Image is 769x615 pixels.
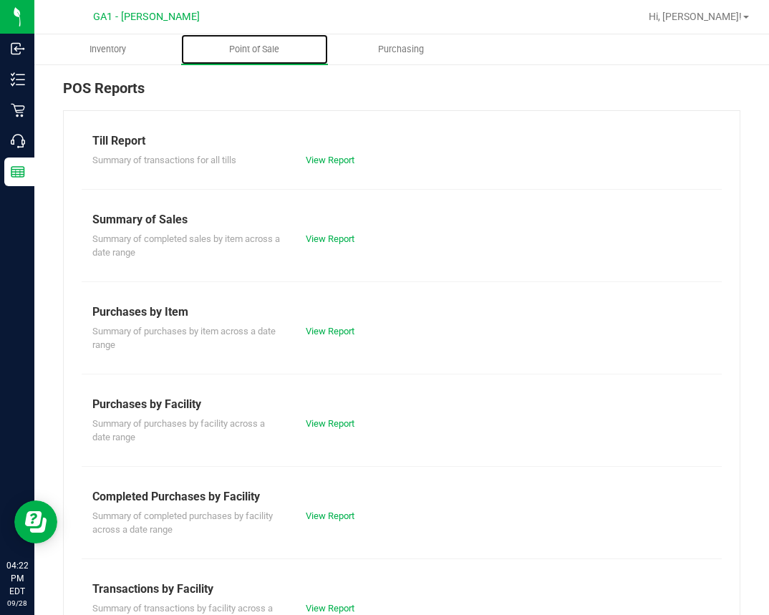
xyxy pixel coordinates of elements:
a: View Report [306,326,354,336]
a: View Report [306,603,354,614]
p: 04:22 PM EDT [6,559,28,598]
div: Purchases by Facility [92,396,711,413]
span: Hi, [PERSON_NAME]! [649,11,742,22]
span: Summary of purchases by item across a date range [92,326,276,351]
span: Purchasing [359,43,443,56]
p: 09/28 [6,598,28,609]
div: POS Reports [63,77,740,110]
span: Summary of completed sales by item across a date range [92,233,280,258]
inline-svg: Inbound [11,42,25,56]
inline-svg: Call Center [11,134,25,148]
a: Purchasing [328,34,475,64]
iframe: Resource center [14,500,57,543]
span: Summary of completed purchases by facility across a date range [92,510,273,536]
div: Till Report [92,132,711,150]
a: View Report [306,510,354,521]
div: Completed Purchases by Facility [92,488,711,505]
a: View Report [306,155,354,165]
span: GA1 - [PERSON_NAME] [93,11,200,23]
a: Inventory [34,34,181,64]
inline-svg: Retail [11,103,25,117]
div: Purchases by Item [92,304,711,321]
a: Point of Sale [181,34,328,64]
inline-svg: Inventory [11,72,25,87]
span: Summary of transactions for all tills [92,155,236,165]
span: Summary of purchases by facility across a date range [92,418,265,443]
inline-svg: Reports [11,165,25,179]
div: Transactions by Facility [92,581,711,598]
span: Inventory [70,43,145,56]
a: View Report [306,233,354,244]
a: View Report [306,418,354,429]
span: Point of Sale [210,43,299,56]
div: Summary of Sales [92,211,711,228]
